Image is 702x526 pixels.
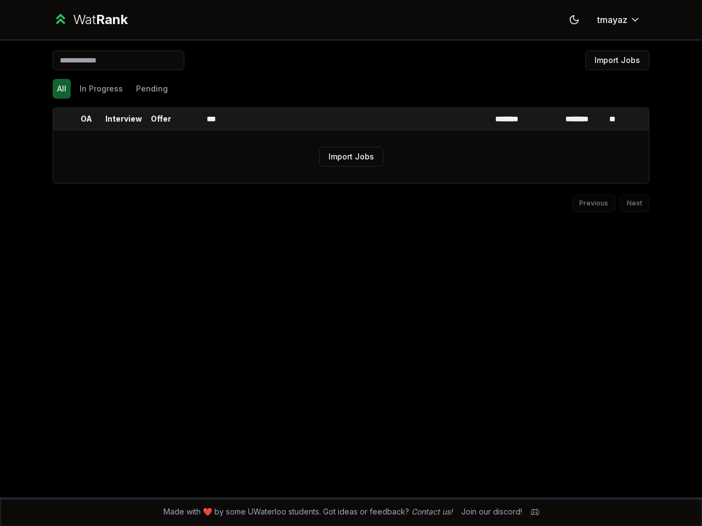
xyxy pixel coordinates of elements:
[96,12,128,27] span: Rank
[319,147,383,167] button: Import Jobs
[585,50,649,70] button: Import Jobs
[53,79,71,99] button: All
[588,10,649,30] button: tmayaz
[411,507,452,516] a: Contact us!
[81,113,92,124] p: OA
[597,13,627,26] span: tmayaz
[75,79,127,99] button: In Progress
[163,506,452,517] span: Made with ❤️ by some UWaterloo students. Got ideas or feedback?
[151,113,171,124] p: Offer
[461,506,522,517] div: Join our discord!
[105,113,142,124] p: Interview
[132,79,172,99] button: Pending
[53,11,128,28] a: WatRank
[73,11,128,28] div: Wat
